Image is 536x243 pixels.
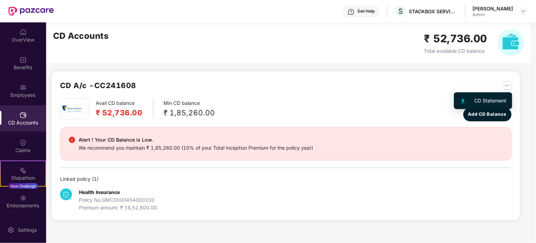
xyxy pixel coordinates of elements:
[20,112,27,119] img: svg+xml;base64,PHN2ZyBpZD0iQ0RfQWNjb3VudHMiIGRhdGEtbmFtZT0iQ0QgQWNjb3VudHMiIHhtbG5zPSJodHRwOi8vd3...
[468,111,507,118] span: Add CD Balance
[20,167,27,174] img: svg+xml;base64,PHN2ZyB4bWxucz0iaHR0cDovL3d3dy53My5vcmcvMjAwMC9zdmciIHdpZHRoPSIyMSIgaGVpZ2h0PSIyMC...
[503,81,512,90] img: svg+xml;base64,PHN2ZyB4bWxucz0iaHR0cDovL3d3dy53My5vcmcvMjAwMC9zdmciIHdpZHRoPSIyNSIgaGVpZ2h0PSIyNS...
[424,30,487,47] h2: ₹ 52,736.00
[79,144,313,152] div: We recommend you maintain ₹ 1,85,260.00 (10% of your Total Inception Premium for the policy year)
[16,227,39,234] div: Settings
[20,194,27,201] img: svg+xml;base64,PHN2ZyBpZD0iRW5kb3JzZW1lbnRzIiB4bWxucz0iaHR0cDovL3d3dy53My5vcmcvMjAwMC9zdmciIHdpZH...
[20,29,27,36] img: svg+xml;base64,PHN2ZyBpZD0iSG9tZSIgeG1sbnM9Imh0dHA6Ly93d3cudzMub3JnLzIwMDAvc3ZnIiB3aWR0aD0iMjAiIG...
[20,139,27,146] img: svg+xml;base64,PHN2ZyBpZD0iQ2xhaW0iIHhtbG5zPSJodHRwOi8vd3d3LnczLm9yZy8yMDAwL3N2ZyIgd2lkdGg9IjIwIi...
[424,48,485,54] span: Total available CD balance
[521,8,526,14] img: svg+xml;base64,PHN2ZyBpZD0iRHJvcGRvd24tMzJ4MzIiIHhtbG5zPSJodHRwOi8vd3d3LnczLm9yZy8yMDAwL3N2ZyIgd2...
[79,136,313,144] div: Alert ! Your CD Balance is Low.
[348,8,355,15] img: svg+xml;base64,PHN2ZyBpZD0iSGVscC0zMngzMiIgeG1sbnM9Imh0dHA6Ly93d3cudzMub3JnLzIwMDAvc3ZnIiB3aWR0aD...
[164,99,215,119] div: Min CD balance
[69,137,75,143] img: svg+xml;base64,PHN2ZyBpZD0iRGFuZ2VyX2FsZXJ0IiBkYXRhLW5hbWU9IkRhbmdlciBhbGVydCIgeG1sbnM9Imh0dHA6Ly...
[472,5,513,12] div: [PERSON_NAME]
[8,183,38,189] div: New Challenge
[164,107,215,119] div: ₹ 1,85,260.00
[79,196,157,204] div: Policy No. GMC0000454000100
[463,108,512,121] button: Add CD Balance
[20,84,27,91] img: svg+xml;base64,PHN2ZyBpZD0iRW1wbG95ZWVzIiB4bWxucz0iaHR0cDovL3d3dy53My5vcmcvMjAwMC9zdmciIHdpZHRoPS...
[96,107,143,119] h2: ₹ 52,736.00
[60,80,136,91] h2: CD A/c - CC241608
[357,8,375,14] div: Get Help
[398,7,403,15] span: S
[498,29,524,56] img: svg+xml;base64,PHN2ZyB4bWxucz0iaHR0cDovL3d3dy53My5vcmcvMjAwMC9zdmciIHhtbG5zOnhsaW5rPSJodHRwOi8vd3...
[8,7,54,16] img: New Pazcare Logo
[60,175,512,183] div: Linked policy ( 1 )
[61,104,88,113] img: rsi.png
[20,56,27,63] img: svg+xml;base64,PHN2ZyBpZD0iQmVuZWZpdHMiIHhtbG5zPSJodHRwOi8vd3d3LnczLm9yZy8yMDAwL3N2ZyIgd2lkdGg9Ij...
[96,99,153,119] div: Avail CD balance
[79,204,157,212] div: Premium amount: ₹ 18,52,600.00
[53,29,109,43] h2: CD Accounts
[60,188,72,200] img: svg+xml;base64,PHN2ZyB4bWxucz0iaHR0cDovL3d3dy53My5vcmcvMjAwMC9zdmciIHdpZHRoPSIzNCIgaGVpZ2h0PSIzNC...
[461,99,465,103] img: svg+xml;base64,PHN2ZyB4bWxucz0iaHR0cDovL3d3dy53My5vcmcvMjAwMC9zdmciIHhtbG5zOnhsaW5rPSJodHRwOi8vd3...
[1,174,45,181] div: Stepathon
[475,97,507,105] div: CD Statement
[7,227,14,234] img: svg+xml;base64,PHN2ZyBpZD0iU2V0dGluZy0yMHgyMCIgeG1sbnM9Imh0dHA6Ly93d3cudzMub3JnLzIwMDAvc3ZnIiB3aW...
[472,12,513,17] div: Admin
[409,8,458,15] div: STACKBOX SERVICES PRIVATE LIMITED
[79,189,120,195] b: Health Insurance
